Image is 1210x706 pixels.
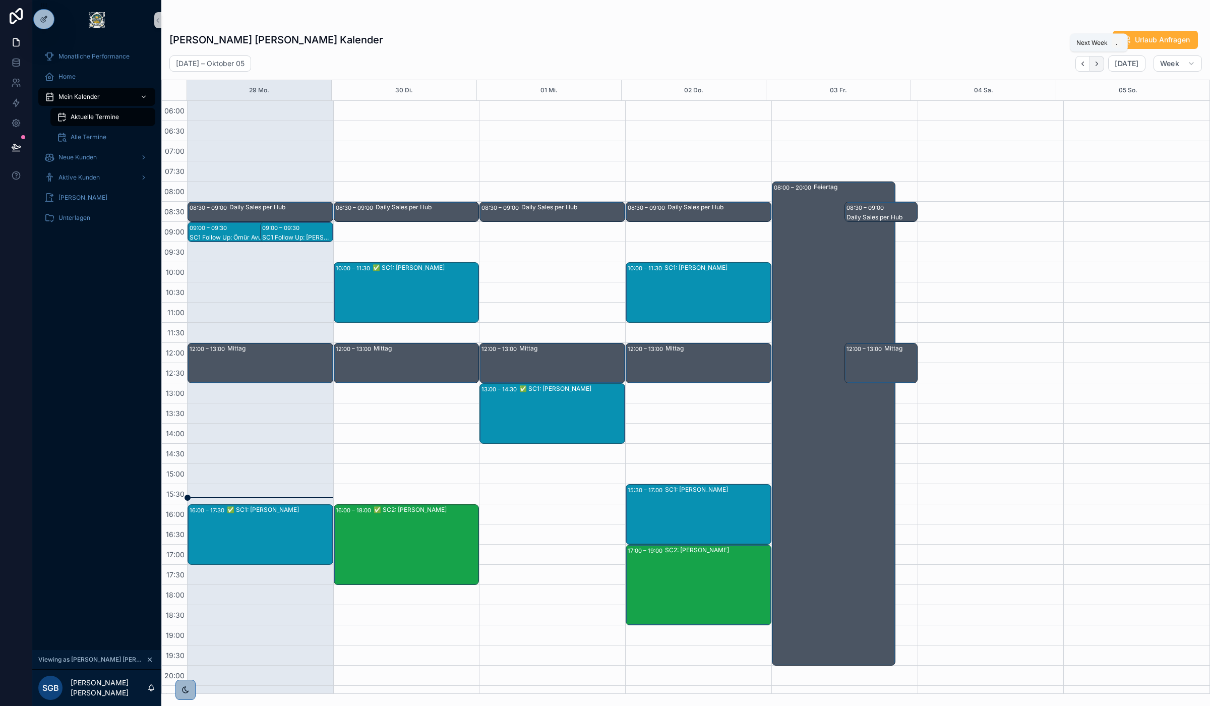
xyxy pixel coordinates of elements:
[38,189,155,207] a: [PERSON_NAME]
[1075,56,1090,72] button: Back
[190,203,229,213] div: 08:30 – 09:00
[42,682,59,694] span: SGB
[664,264,770,272] div: SC1: [PERSON_NAME]
[628,344,665,354] div: 12:00 – 13:00
[71,113,119,121] span: Aktuelle Termine
[1113,39,1121,47] span: .
[846,213,916,221] div: Daily Sales per Hub
[32,40,161,240] div: scrollable content
[176,58,245,69] h2: [DATE] – Oktober 05
[190,505,227,515] div: 16:00 – 17:30
[336,203,376,213] div: 08:30 – 09:00
[89,12,105,28] img: App logo
[163,268,187,276] span: 10:00
[227,344,332,352] div: Mittag
[164,550,187,559] span: 17:00
[334,505,479,584] div: 16:00 – 18:00✅ SC2: [PERSON_NAME]
[190,223,229,233] div: 09:00 – 09:30
[540,80,558,100] button: 01 Mi.
[481,344,519,354] div: 12:00 – 13:00
[1113,31,1198,49] button: Urlaub Anfragen
[626,263,771,322] div: 10:00 – 11:30SC1: [PERSON_NAME]
[628,263,664,273] div: 10:00 – 11:30
[71,133,106,141] span: Alle Termine
[162,167,187,175] span: 07:30
[261,222,332,242] div: 09:00 – 09:30SC1 Follow Up: [PERSON_NAME]
[165,308,187,317] span: 11:00
[188,222,311,242] div: 09:00 – 09:30SC1 Follow Up: Ömür Avuklar
[50,128,155,146] a: Alle Termine
[665,344,770,352] div: Mittag
[58,173,100,182] span: Aktive Kunden
[830,80,847,100] div: 03 Fr.
[480,202,625,221] div: 08:30 – 09:00Daily Sales per Hub
[395,80,413,100] button: 30 Di.
[684,80,703,100] div: 02 Do.
[374,344,478,352] div: Mittag
[262,233,332,242] div: SC1 Follow Up: [PERSON_NAME]
[38,148,155,166] a: Neue Kunden
[626,545,771,625] div: 17:00 – 19:00SC2: [PERSON_NAME]
[774,183,814,193] div: 08:00 – 20:00
[163,611,187,619] span: 18:30
[1108,55,1145,72] button: [DATE]
[665,546,770,554] div: SC2: [PERSON_NAME]
[38,68,155,86] a: Home
[334,263,479,322] div: 10:00 – 11:30✅ SC1: [PERSON_NAME]
[846,344,884,354] div: 12:00 – 13:00
[164,570,187,579] span: 17:30
[71,678,147,698] p: [PERSON_NAME] [PERSON_NAME]
[163,389,187,397] span: 13:00
[162,127,187,135] span: 06:30
[628,485,665,495] div: 15:30 – 17:00
[38,88,155,106] a: Mein Kalender
[163,510,187,518] span: 16:00
[163,348,187,357] span: 12:00
[190,344,227,354] div: 12:00 – 13:00
[480,343,625,383] div: 12:00 – 13:00Mittag
[38,168,155,187] a: Aktive Kunden
[628,546,665,556] div: 17:00 – 19:00
[1135,35,1190,45] span: Urlaub Anfragen
[188,202,333,221] div: 08:30 – 09:00Daily Sales per Hub
[373,264,478,272] div: ✅ SC1: [PERSON_NAME]
[1090,56,1104,72] button: Next
[162,248,187,256] span: 09:30
[626,343,771,383] div: 12:00 – 13:00Mittag
[846,203,886,213] div: 08:30 – 09:00
[974,80,993,100] button: 04 Sa.
[1076,39,1108,47] span: Next Week
[334,202,479,221] div: 08:30 – 09:00Daily Sales per Hub
[58,194,107,202] span: [PERSON_NAME]
[162,106,187,115] span: 06:00
[163,449,187,458] span: 14:30
[814,183,894,191] div: Feiertag
[162,207,187,216] span: 08:30
[58,153,97,161] span: Neue Kunden
[336,505,374,515] div: 16:00 – 18:00
[165,328,187,337] span: 11:30
[162,227,187,236] span: 09:00
[1154,55,1202,72] button: Week
[480,384,625,443] div: 13:00 – 14:30✅ SC1: [PERSON_NAME]
[163,369,187,377] span: 12:30
[169,33,383,47] h1: [PERSON_NAME] [PERSON_NAME] Kalender
[628,203,668,213] div: 08:30 – 09:00
[374,506,478,514] div: ✅ SC2: [PERSON_NAME]
[163,409,187,418] span: 13:30
[162,691,187,700] span: 20:30
[1119,80,1137,100] button: 05 So.
[50,108,155,126] a: Aktuelle Termine
[334,343,479,383] div: 12:00 – 13:00Mittag
[336,263,373,273] div: 10:00 – 11:30
[884,344,916,352] div: Mittag
[519,385,624,393] div: ✅ SC1: [PERSON_NAME]
[38,656,144,664] span: Viewing as [PERSON_NAME] [PERSON_NAME]
[162,671,187,680] span: 20:00
[845,343,917,383] div: 12:00 – 13:00Mittag
[58,52,130,61] span: Monatliche Performance
[164,490,187,498] span: 15:30
[249,80,269,100] button: 29 Mo.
